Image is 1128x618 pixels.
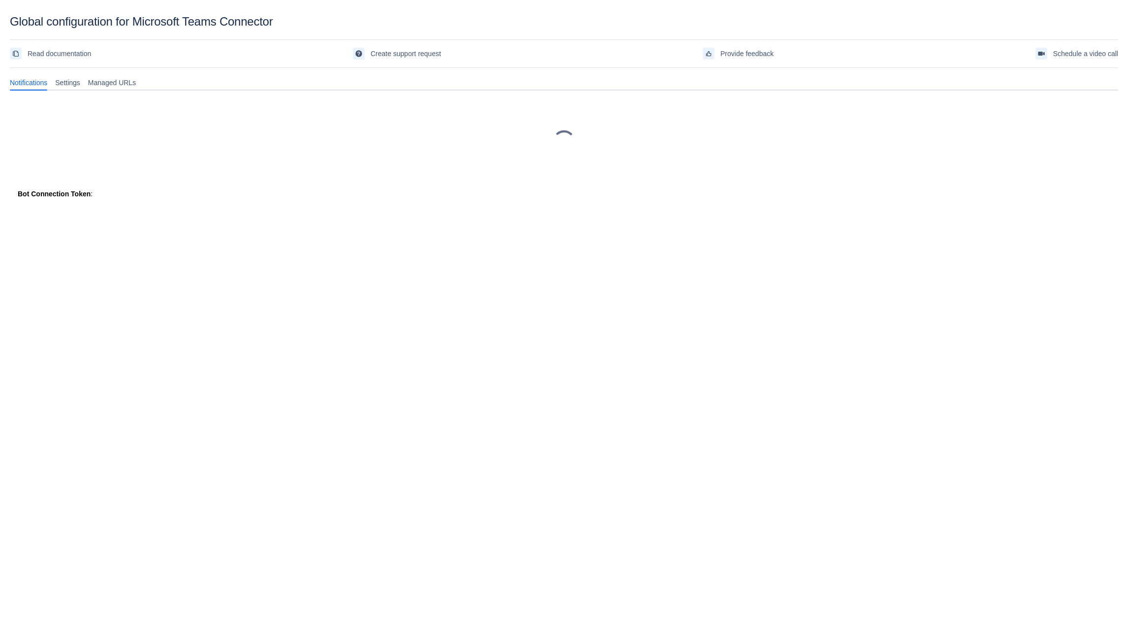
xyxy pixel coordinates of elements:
span: Read documentation [28,46,91,62]
a: Schedule a video call [1035,46,1118,62]
span: documentation [12,50,20,58]
span: Create support request [371,46,441,62]
span: Notifications [10,78,47,88]
a: Read documentation [10,46,91,62]
strong: Bot Connection Token [18,190,91,198]
a: Create support request [353,46,441,62]
span: videoCall [1037,50,1045,58]
span: feedback [705,50,713,58]
div: : [18,189,1110,199]
div: Global configuration for Microsoft Teams Connector [10,15,1118,29]
span: Managed URLs [88,78,136,88]
a: Provide feedback [703,46,774,62]
span: Schedule a video call [1053,46,1118,62]
span: Settings [55,78,80,88]
span: support [355,50,363,58]
span: Provide feedback [721,46,774,62]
